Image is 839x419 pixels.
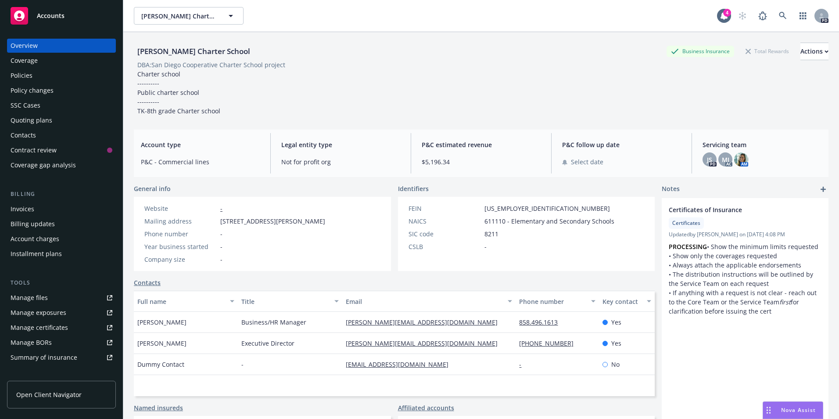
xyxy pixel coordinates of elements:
[137,70,220,115] span: Charter school ---------- Public charter school ---------- TK-8th grade Charter school
[398,184,429,193] span: Identifiers
[11,291,48,305] div: Manage files
[7,143,116,157] a: Contract review
[774,7,792,25] a: Search
[11,128,36,142] div: Contacts
[7,247,116,261] a: Installment plans
[7,321,116,335] a: Manage certificates
[11,306,66,320] div: Manage exposures
[11,69,32,83] div: Policies
[7,83,116,98] a: Policy changes
[722,155,729,164] span: MJ
[241,360,244,369] span: -
[11,232,59,246] div: Account charges
[134,184,171,193] span: General info
[134,7,244,25] button: [PERSON_NAME] Charter School
[794,7,812,25] a: Switch app
[662,198,828,323] div: Certificates of InsuranceCertificatesUpdatedby [PERSON_NAME] on [DATE] 4:08 PMPROCESSING• Show th...
[484,204,610,213] span: [US_EMPLOYER_IDENTIFICATION_NUMBER]
[818,184,828,195] a: add
[238,291,342,312] button: Title
[669,231,821,238] span: Updated by [PERSON_NAME] on [DATE] 4:08 PM
[11,321,68,335] div: Manage certificates
[220,255,222,264] span: -
[409,217,481,226] div: NAICS
[220,204,222,213] a: -
[137,339,186,348] span: [PERSON_NAME]
[7,291,116,305] a: Manage files
[669,205,799,214] span: Certificates of Insurance
[11,113,52,127] div: Quoting plans
[141,157,260,166] span: P&C - Commercial lines
[134,46,254,57] div: [PERSON_NAME] Charter School
[144,255,217,264] div: Company size
[144,229,217,238] div: Phone number
[11,247,62,261] div: Installment plans
[11,143,57,157] div: Contract review
[241,339,294,348] span: Executive Director
[7,54,116,68] a: Coverage
[516,291,599,312] button: Phone number
[11,350,77,365] div: Summary of insurance
[144,242,217,251] div: Year business started
[134,291,238,312] button: Full name
[763,402,774,419] div: Drag to move
[763,401,823,419] button: Nova Assist
[800,43,828,60] button: Actions
[669,242,821,316] p: • Show the minimum limits requested • Show only the coverages requested • Always attach the appli...
[781,406,816,414] span: Nova Assist
[11,54,38,68] div: Coverage
[346,318,505,326] a: [PERSON_NAME][EMAIL_ADDRESS][DOMAIN_NAME]
[137,297,225,306] div: Full name
[7,278,116,287] div: Tools
[422,140,541,149] span: P&C estimated revenue
[422,157,541,166] span: $5,196.34
[11,158,76,172] div: Coverage gap analysis
[484,242,487,251] span: -
[7,190,116,199] div: Billing
[519,339,581,347] a: [PHONE_NUMBER]
[409,204,481,213] div: FEIN
[281,140,400,149] span: Legal entity type
[346,360,455,368] a: [EMAIL_ADDRESS][DOMAIN_NAME]
[562,140,681,149] span: P&C follow up date
[241,297,329,306] div: Title
[7,98,116,112] a: SSC Cases
[220,242,222,251] span: -
[611,360,620,369] span: No
[519,297,586,306] div: Phone number
[141,140,260,149] span: Account type
[707,155,712,164] span: JS
[754,7,771,25] a: Report a Bug
[134,278,161,287] a: Contacts
[669,242,707,251] strong: PROCESSING
[662,184,680,195] span: Notes
[734,152,748,166] img: photo
[484,217,614,226] span: 611110 - Elementary and Secondary Schools
[741,46,793,57] div: Total Rewards
[141,11,217,21] span: [PERSON_NAME] Charter School
[602,297,642,306] div: Key contact
[667,46,734,57] div: Business Insurance
[571,157,603,166] span: Select date
[599,291,655,312] button: Key contact
[220,229,222,238] span: -
[137,60,285,69] div: DBA: San Diego Cooperative Charter School project
[703,140,821,149] span: Servicing team
[137,318,186,327] span: [PERSON_NAME]
[11,202,34,216] div: Invoices
[346,339,505,347] a: [PERSON_NAME][EMAIL_ADDRESS][DOMAIN_NAME]
[144,204,217,213] div: Website
[342,291,516,312] button: Email
[484,229,498,238] span: 8211
[37,12,65,19] span: Accounts
[7,4,116,28] a: Accounts
[11,98,40,112] div: SSC Cases
[7,217,116,231] a: Billing updates
[409,242,481,251] div: CSLB
[779,298,791,306] em: first
[11,217,55,231] div: Billing updates
[7,306,116,320] a: Manage exposures
[346,297,503,306] div: Email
